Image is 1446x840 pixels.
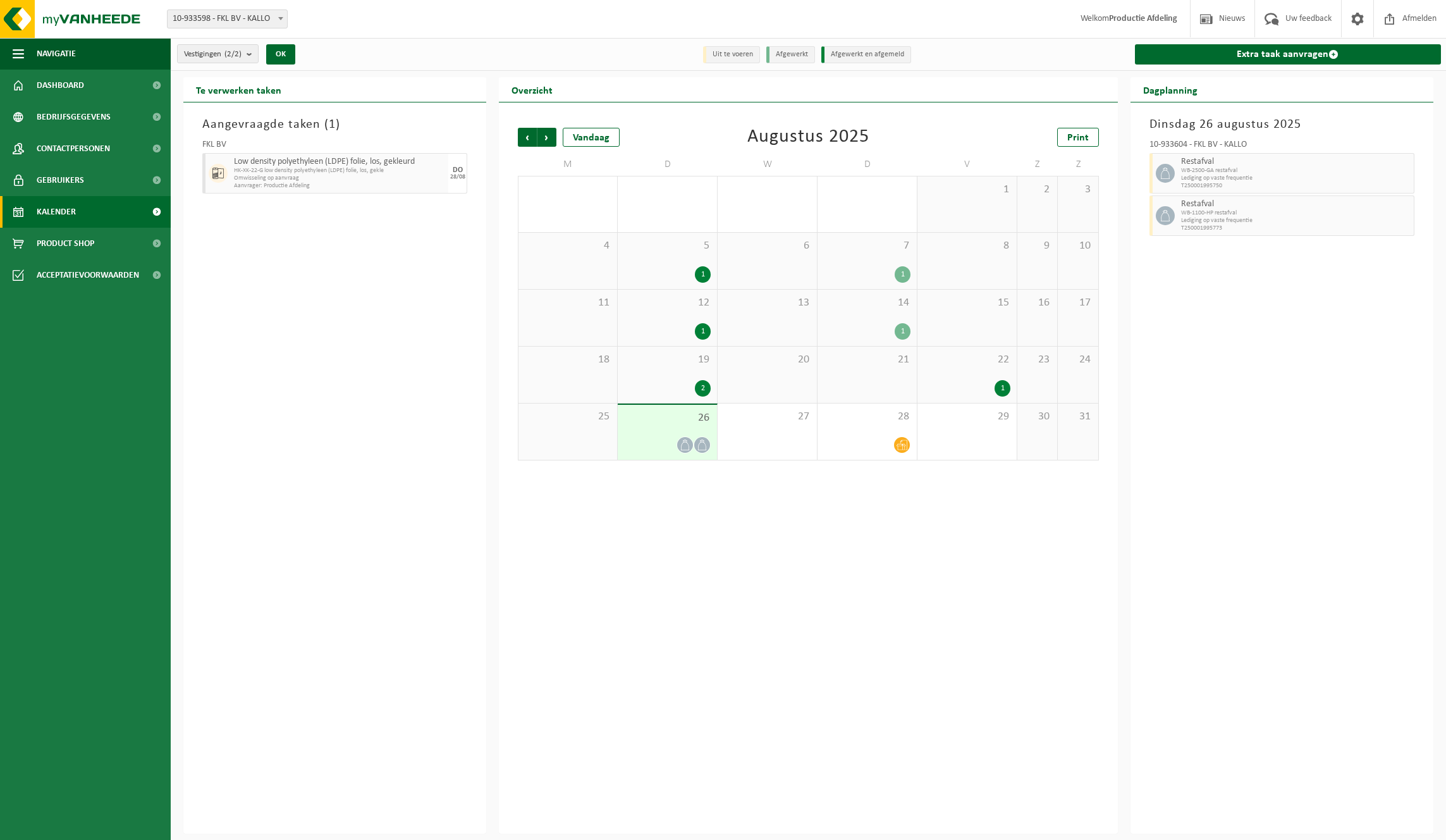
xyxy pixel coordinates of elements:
[924,410,1010,424] span: 29
[1181,167,1411,175] span: WB-2500-GA restafval
[499,77,565,102] h2: Overzicht
[168,10,287,28] span: 10-933598 - FKL BV - KALLO
[1064,353,1091,367] span: 24
[1181,199,1411,209] span: Restafval
[1181,217,1411,225] span: Lediging op vaste frequentie
[924,239,1010,253] span: 8
[1181,175,1411,182] span: Lediging op vaste frequentie
[224,50,242,58] count: (2/2)
[1058,153,1098,176] td: Z
[747,128,869,147] div: Augustus 2025
[1024,410,1051,424] span: 30
[329,118,336,131] span: 1
[37,133,110,164] span: Contactpersonen
[695,323,711,340] div: 1
[202,140,467,153] div: FKL BV
[37,101,111,133] span: Bedrijfsgegevens
[766,46,815,63] li: Afgewerkt
[37,196,76,228] span: Kalender
[1024,183,1051,197] span: 2
[924,296,1010,310] span: 15
[1024,239,1051,253] span: 9
[234,175,445,182] span: Omwisseling op aanvraag
[624,411,711,425] span: 26
[824,410,910,424] span: 28
[724,410,811,424] span: 27
[183,77,294,102] h2: Te verwerken taken
[724,239,811,253] span: 6
[537,128,556,147] span: Volgende
[184,45,242,64] span: Vestigingen
[895,323,910,340] div: 1
[202,115,467,134] h3: Aangevraagde taken ( )
[1067,133,1089,143] span: Print
[525,353,611,367] span: 18
[167,9,288,28] span: 10-933598 - FKL BV - KALLO
[1135,44,1441,65] a: Extra taak aanvragen
[518,153,618,176] td: M
[824,296,910,310] span: 14
[1064,239,1091,253] span: 10
[1109,14,1177,23] strong: Productie Afdeling
[37,228,94,259] span: Product Shop
[924,183,1010,197] span: 1
[518,128,537,147] span: Vorige
[450,174,465,180] div: 28/08
[525,296,611,310] span: 11
[563,128,620,147] div: Vandaag
[234,157,445,167] span: Low density polyethyleen (LDPE) folie, los, gekleurd
[895,266,910,283] div: 1
[624,296,711,310] span: 12
[1181,209,1411,217] span: WB-1100-HP restafval
[453,166,463,174] div: DO
[917,153,1017,176] td: V
[821,46,911,63] li: Afgewerkt en afgemeld
[37,259,139,291] span: Acceptatievoorwaarden
[1064,183,1091,197] span: 3
[37,38,76,70] span: Navigatie
[695,266,711,283] div: 1
[618,153,718,176] td: D
[1181,182,1411,190] span: T250001995750
[724,296,811,310] span: 13
[1149,115,1414,134] h3: Dinsdag 26 augustus 2025
[1064,296,1091,310] span: 17
[525,239,611,253] span: 4
[37,70,84,101] span: Dashboard
[995,380,1010,397] div: 1
[266,44,295,65] button: OK
[724,353,811,367] span: 20
[718,153,818,176] td: W
[1130,77,1210,102] h2: Dagplanning
[924,353,1010,367] span: 22
[1024,296,1051,310] span: 16
[824,353,910,367] span: 21
[624,353,711,367] span: 19
[1024,353,1051,367] span: 23
[1181,157,1411,167] span: Restafval
[1057,128,1099,147] a: Print
[1064,410,1091,424] span: 31
[824,239,910,253] span: 7
[234,167,445,175] span: HK-XK-22-G low density polyethyleen (LDPE) folie, los, gekle
[525,410,611,424] span: 25
[234,182,445,190] span: Aanvrager: Productie Afdeling
[818,153,917,176] td: D
[695,380,711,397] div: 2
[703,46,760,63] li: Uit te voeren
[624,239,711,253] span: 5
[177,44,259,63] button: Vestigingen(2/2)
[1149,140,1414,153] div: 10-933604 - FKL BV - KALLO
[1017,153,1058,176] td: Z
[1181,225,1411,232] span: T250001995773
[37,164,84,196] span: Gebruikers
